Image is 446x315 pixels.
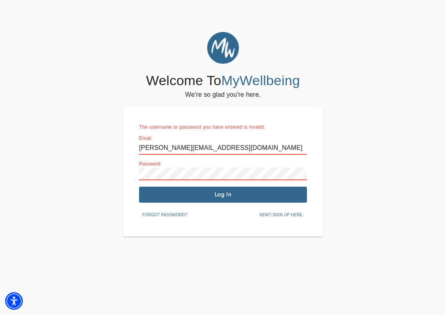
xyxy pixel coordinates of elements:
h4: Welcome To [146,72,300,89]
button: Forgot password? [139,209,191,221]
div: Accessibility Menu [5,292,23,310]
label: Password [139,161,161,166]
span: The username or password you have entered is invalid. [139,124,265,130]
span: New? Sign up here. [259,211,304,219]
h6: We're so glad you're here. [185,89,261,100]
span: MyWellbeing [221,73,300,88]
button: Log In [139,187,307,203]
button: New? Sign up here. [256,209,307,221]
label: Email [139,136,151,141]
a: Forgot password? [139,211,191,217]
span: Forgot password? [142,211,187,219]
span: Log In [142,191,304,198]
img: MyWellbeing [207,32,239,64]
